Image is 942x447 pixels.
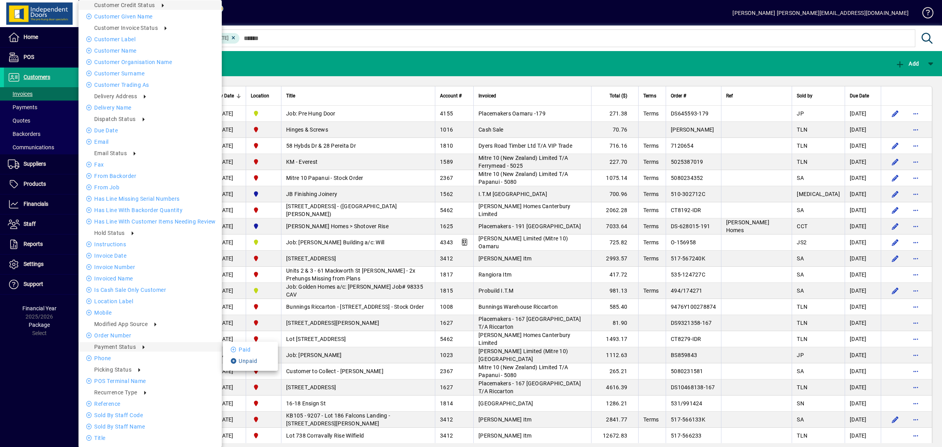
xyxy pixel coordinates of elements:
[78,399,222,409] li: Reference
[78,80,222,90] li: Customer Trading as
[78,251,222,260] li: Invoice date
[223,345,278,354] li: Paid
[94,93,137,99] span: Delivery address
[94,389,137,396] span: Recurrence type
[78,137,222,147] li: Email
[78,240,222,249] li: Instructions
[78,57,222,67] li: Customer Organisation name
[94,230,125,236] span: Hold Status
[78,205,222,215] li: Has Line With Backorder Quantity
[78,160,222,169] li: Fax
[94,366,131,373] span: Picking Status
[78,331,222,340] li: Order number
[78,171,222,181] li: From Backorder
[78,183,222,192] li: From Job
[78,297,222,306] li: Location Label
[78,433,222,443] li: title
[78,354,222,363] li: Phone
[78,35,222,44] li: Customer label
[78,376,222,386] li: POS terminal name
[94,321,148,327] span: Modified App Source
[78,12,222,21] li: Customer Given name
[94,150,127,156] span: Email status
[78,262,222,272] li: Invoice number
[78,103,222,112] li: Delivery name
[78,126,222,135] li: Due date
[78,69,222,78] li: Customer Surname
[78,194,222,203] li: Has Line Missing Serial Numbers
[94,25,158,31] span: Customer Invoice Status
[223,356,278,366] li: Unpaid
[78,46,222,55] li: Customer name
[78,308,222,317] li: Mobile
[94,344,136,350] span: Payment Status
[94,2,155,8] span: Customer credit status
[78,217,222,226] li: Has Line With Customer Items Needing Review
[78,285,222,295] li: Is Cash Sale Only Customer
[78,410,222,420] li: Sold by staff code
[94,116,136,122] span: Dispatch Status
[78,422,222,431] li: Sold by staff name
[78,274,222,283] li: Invoiced Name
